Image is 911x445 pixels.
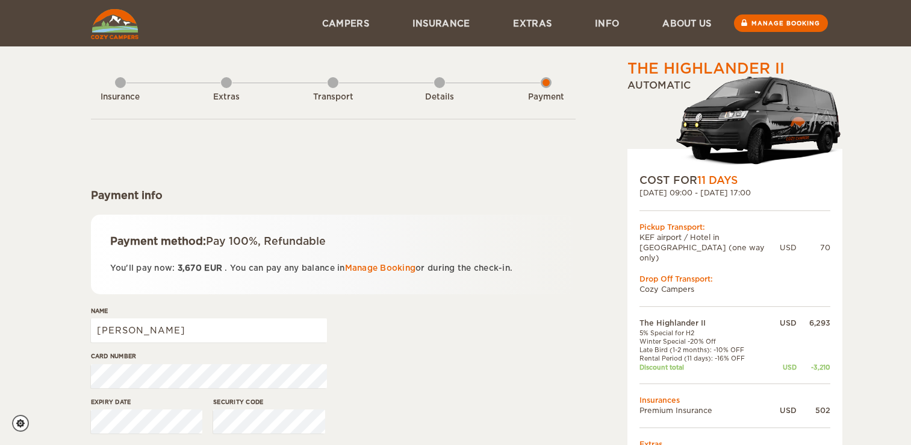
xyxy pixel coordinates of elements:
label: Card number [91,352,327,361]
div: Drop Off Transport: [639,274,830,284]
div: [DATE] 09:00 - [DATE] 17:00 [639,188,830,198]
td: Insurances [639,395,830,405]
div: The Highlander II [627,58,785,79]
div: USD [780,242,797,253]
a: Manage booking [734,14,828,32]
td: Premium Insurance [639,405,768,415]
div: Details [406,92,473,103]
label: Security code [213,397,325,406]
td: The Highlander II [639,318,768,328]
span: 11 Days [697,174,738,186]
div: Automatic [627,79,842,173]
label: Expiry date [91,397,203,406]
div: 70 [797,242,830,253]
td: Cozy Campers [639,284,830,294]
div: Payment info [91,188,576,203]
div: 502 [797,405,830,415]
div: Transport [300,92,366,103]
div: USD [768,363,797,371]
span: 3,670 [178,264,202,273]
label: Name [91,306,327,315]
td: 5% Special for H2 [639,329,768,337]
div: Insurance [87,92,154,103]
p: You'll pay now: . You can pay any balance in or during the check-in. [110,261,556,275]
img: Cozy Campers [91,9,138,39]
div: 6,293 [797,318,830,328]
td: Rental Period (11 days): -16% OFF [639,354,768,362]
div: Pickup Transport: [639,222,830,232]
a: Cookie settings [12,415,37,432]
span: EUR [204,264,222,273]
div: COST FOR [639,173,830,188]
div: -3,210 [797,363,830,371]
div: Extras [193,92,260,103]
div: USD [768,405,797,415]
div: Payment method: [110,234,556,248]
td: Winter Special -20% Off [639,337,768,346]
div: USD [768,318,797,328]
img: stor-langur-223.png [676,69,842,173]
div: Payment [513,92,579,103]
td: KEF airport / Hotel in [GEOGRAPHIC_DATA] (one way only) [639,232,780,263]
a: Manage Booking [345,264,416,273]
span: Pay 100%, Refundable [206,235,326,247]
td: Discount total [639,363,768,371]
td: Late Bird (1-2 months): -10% OFF [639,346,768,354]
